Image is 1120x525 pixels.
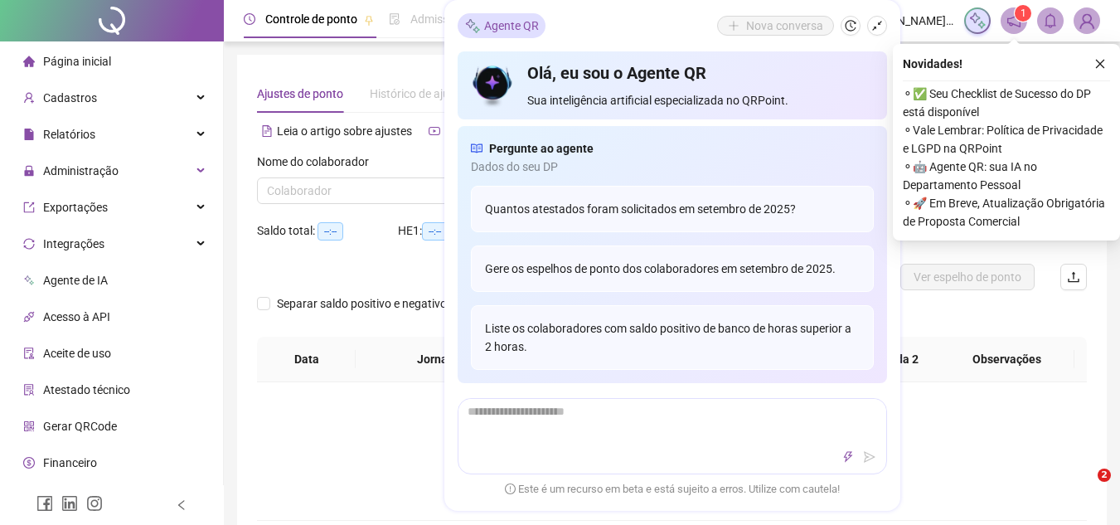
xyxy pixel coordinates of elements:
button: Ver espelho de ponto [900,264,1035,290]
span: dollar [23,457,35,469]
span: Página inicial [43,55,111,68]
span: history [845,20,856,32]
div: Saldo total: [257,221,398,241]
span: Admissão digital [410,12,496,26]
span: exclamation-circle [505,484,516,494]
span: lock [23,165,35,177]
div: Agente QR [458,13,545,38]
span: Histórico de ajustes [370,87,471,100]
div: Não há dados [277,462,1067,480]
span: Cadastros [43,91,97,105]
button: Nova conversa [717,16,834,36]
span: instagram [86,495,103,512]
span: left [176,499,187,511]
span: ⚬ Vale Lembrar: Política de Privacidade e LGPD na QRPoint [903,121,1110,158]
img: 70967 [1074,8,1099,33]
span: sync [23,238,35,250]
span: --:-- [422,222,448,241]
img: icon [471,61,515,109]
span: 2 [1098,469,1111,482]
img: sparkle-icon.fc2bf0ac1784a2077858766a79e2daf3.svg [464,17,481,35]
span: Leia o artigo sobre ajustes [277,124,412,138]
span: bell [1043,13,1058,28]
span: thunderbolt [842,451,854,463]
span: clock-circle [244,13,255,25]
span: linkedin [61,495,78,512]
th: Data [257,337,356,382]
div: Quantos atestados foram solicitados em setembro de 2025? [471,186,874,232]
span: notification [1006,13,1021,28]
span: Agente de IA [43,274,108,287]
div: HE 1: [398,221,481,241]
span: 1 [1021,7,1026,19]
span: upload [1067,270,1080,284]
span: shrink [871,20,883,32]
th: Observações [939,337,1074,382]
span: Observações [953,350,1061,368]
span: Acesso à API [43,310,110,323]
span: Separar saldo positivo e negativo? [270,294,459,313]
span: read [471,139,482,158]
span: home [23,56,35,67]
img: sparkle-icon.fc2bf0ac1784a2077858766a79e2daf3.svg [968,12,987,30]
span: Integrações [43,237,104,250]
span: Este é um recurso em beta e está sujeito a erros. Utilize com cautela! [505,481,840,498]
span: close [1094,58,1106,70]
h4: Olá, eu sou o Agente QR [527,61,873,85]
div: Gere os espelhos de ponto dos colaboradores em setembro de 2025. [471,245,874,292]
span: audit [23,348,35,359]
span: --:-- [318,222,343,241]
span: Novidades ! [903,55,962,73]
div: Liste os colaboradores com saldo positivo de banco de horas superior a 2 horas. [471,305,874,370]
span: Sua inteligência artificial especializada no QRPoint. [527,91,873,109]
span: Financeiro [43,456,97,469]
span: Dados do seu DP [471,158,874,176]
span: pushpin [364,15,374,25]
span: file-done [389,13,400,25]
span: ⚬ ✅ Seu Checklist de Sucesso do DP está disponível [903,85,1110,121]
iframe: Intercom live chat [1064,469,1103,508]
span: file [23,129,35,140]
label: Nome do colaborador [257,153,380,171]
button: thunderbolt [838,447,858,467]
span: [PERSON_NAME] - [PERSON_NAME] [857,12,954,30]
span: qrcode [23,420,35,432]
span: file-text [261,125,273,137]
span: Gerar QRCode [43,420,117,433]
span: api [23,311,35,323]
span: export [23,202,35,213]
button: send [860,447,880,467]
span: Atestado técnico [43,383,130,396]
span: solution [23,384,35,396]
span: Controle de ponto [265,12,357,26]
span: Ajustes de ponto [257,87,343,100]
span: Exportações [43,201,108,214]
span: facebook [36,495,53,512]
sup: 1 [1015,5,1031,22]
span: Relatórios [43,128,95,141]
span: ⚬ 🤖 Agente QR: sua IA no Departamento Pessoal [903,158,1110,194]
th: Jornadas [356,337,526,382]
span: user-add [23,92,35,104]
span: Pergunte ao agente [489,139,594,158]
span: Aceite de uso [43,347,111,360]
span: youtube [429,125,440,137]
span: Administração [43,164,119,177]
span: ⚬ 🚀 Em Breve, Atualização Obrigatória de Proposta Comercial [903,194,1110,231]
